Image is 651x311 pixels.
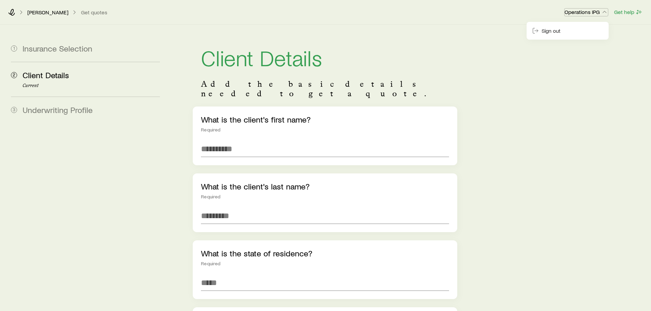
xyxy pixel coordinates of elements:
[201,79,449,98] p: Add the basic details needed to get a quote.
[201,127,449,132] div: Required
[11,107,17,113] span: 3
[11,72,17,78] span: 2
[201,46,449,68] h1: Client Details
[23,83,160,88] p: Current
[201,115,449,124] p: What is the client's first name?
[614,8,643,16] button: Get help
[564,8,608,16] button: Operations IPG
[81,9,108,16] button: Get quotes
[11,45,17,52] span: 1
[201,249,449,258] p: What is the state of residence?
[27,9,68,16] p: [PERSON_NAME]
[201,182,449,191] p: What is the client's last name?
[201,261,449,266] div: Required
[201,194,449,199] div: Required
[529,25,606,37] button: Sign out
[565,9,608,15] p: Operations IPG
[23,105,93,115] span: Underwriting Profile
[542,27,560,34] span: Sign out
[23,43,92,53] span: Insurance Selection
[23,70,69,80] span: Client Details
